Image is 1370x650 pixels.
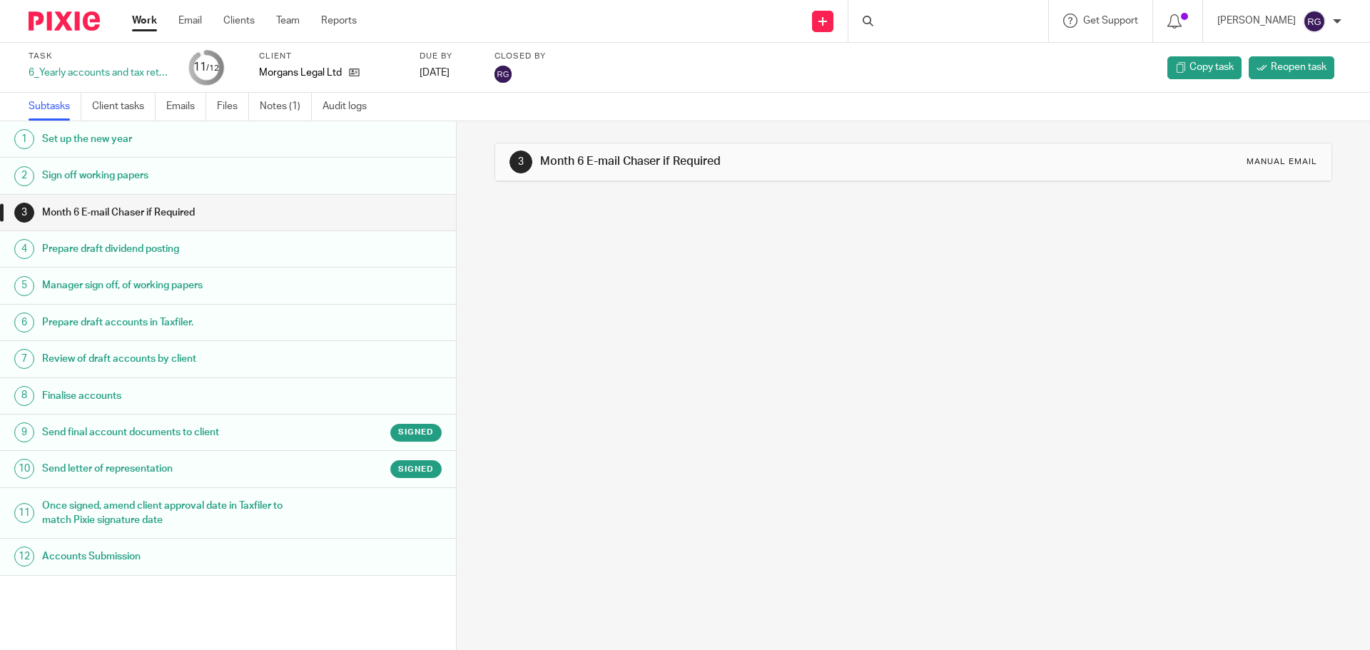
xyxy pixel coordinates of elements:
h1: Prepare draft accounts in Taxfiler. [42,312,309,333]
a: Copy task [1167,56,1242,79]
h1: Send final account documents to client [42,422,309,443]
div: 3 [509,151,532,173]
img: Ruth Gambayan [494,66,512,83]
a: Team [276,14,300,28]
div: 11 [14,503,34,523]
a: Emails [166,93,206,121]
p: Morgans Legal Ltd [259,66,342,80]
div: 1 [14,129,34,149]
a: Client tasks [92,93,156,121]
a: Subtasks [29,93,81,121]
h1: Month 6 E-mail Chaser if Required [540,154,944,169]
a: Reopen task [1249,56,1334,79]
div: 6 [14,313,34,332]
h1: Month 6 E-mail Chaser if Required [42,202,309,223]
div: [DATE] [420,66,477,80]
h1: Once signed, amend client approval date in Taxfiler to match Pixie signature date [42,495,309,532]
label: Task [29,51,171,62]
div: 4 [14,239,34,259]
div: 2 [14,166,34,186]
label: Due by [420,51,477,62]
div: 7 [14,349,34,369]
p: [PERSON_NAME] [1217,14,1296,28]
span: Signed [398,463,434,475]
a: Work [132,14,157,28]
div: 6_Yearly accounts and tax return [29,66,171,80]
img: svg%3E [1303,10,1326,33]
a: Reports [321,14,357,28]
span: Copy task [1189,60,1234,74]
a: Email [178,14,202,28]
div: 12 [14,547,34,567]
h1: Accounts Submission [42,546,309,567]
span: Reopen task [1271,60,1326,74]
div: 3 [14,203,34,223]
small: /12 [206,64,219,72]
label: Closed by [494,51,546,62]
div: 5 [14,276,34,296]
h1: Review of draft accounts by client [42,348,309,370]
h1: Finalise accounts [42,385,309,407]
h1: Manager sign off, of working papers [42,275,309,296]
label: Client [259,51,402,62]
div: 11 [193,59,219,76]
h1: Prepare draft dividend posting [42,238,309,260]
h1: Send letter of representation [42,458,309,479]
div: 9 [14,422,34,442]
img: Pixie [29,11,100,31]
span: Get Support [1083,16,1138,26]
div: Manual email [1247,156,1317,168]
h1: Sign off working papers [42,165,309,186]
span: Signed [398,426,434,438]
a: Audit logs [323,93,377,121]
i: Open client page [349,67,360,78]
h1: Set up the new year [42,128,309,150]
div: 10 [14,459,34,479]
a: Files [217,93,249,121]
div: 8 [14,386,34,406]
a: Notes (1) [260,93,312,121]
a: Clients [223,14,255,28]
